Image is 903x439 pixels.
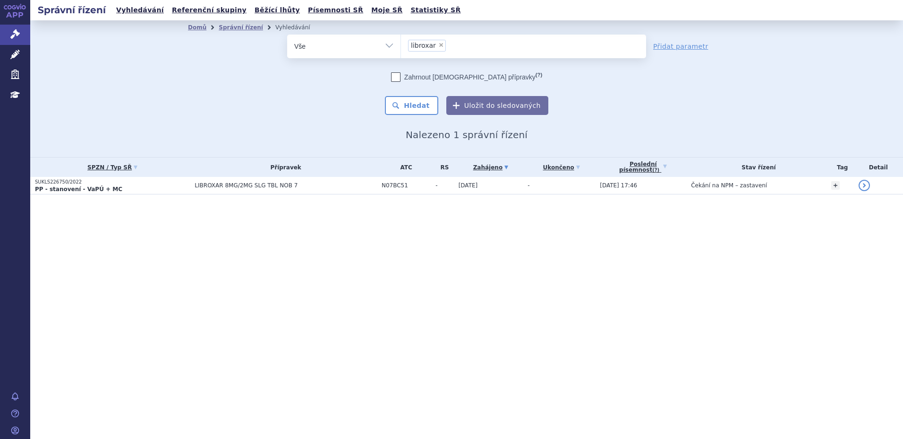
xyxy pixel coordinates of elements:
[391,72,542,82] label: Zahrnout [DEMOGRAPHIC_DATA] přípravky
[195,182,377,189] span: LIBROXAR 8MG/2MG SLG TBL NOB 7
[252,4,303,17] a: Běžící lhůty
[188,24,206,31] a: Domů
[35,161,190,174] a: SPZN / Typ SŘ
[686,158,826,177] th: Stav řízení
[385,96,438,115] button: Hledat
[826,158,854,177] th: Tag
[219,24,263,31] a: Správní řízení
[459,182,478,189] span: [DATE]
[169,4,249,17] a: Referenční skupiny
[377,158,431,177] th: ATC
[438,42,444,48] span: ×
[536,72,542,78] abbr: (?)
[435,182,453,189] span: -
[30,3,113,17] h2: Správní řízení
[305,4,366,17] a: Písemnosti SŘ
[859,180,870,191] a: detail
[528,161,595,174] a: Ukončeno
[406,129,528,140] span: Nalezeno 1 správní řízení
[600,158,686,177] a: Poslednípísemnost(?)
[652,167,659,173] abbr: (?)
[854,158,903,177] th: Detail
[35,179,190,185] p: SUKLS226750/2022
[528,182,529,189] span: -
[431,158,453,177] th: RS
[600,182,637,189] span: [DATE] 17:46
[691,182,767,189] span: Čekání na NPM – zastavení
[408,4,463,17] a: Statistiky SŘ
[446,96,548,115] button: Uložit do sledovaných
[831,181,840,190] a: +
[459,161,523,174] a: Zahájeno
[190,158,377,177] th: Přípravek
[411,42,436,49] span: libroxar
[382,182,431,189] span: N07BC51
[653,42,708,51] a: Přidat parametr
[113,4,167,17] a: Vyhledávání
[275,20,323,35] li: Vyhledávání
[449,39,454,51] input: libroxar
[35,186,122,193] strong: PP - stanovení - VaPÚ + MC
[368,4,405,17] a: Moje SŘ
